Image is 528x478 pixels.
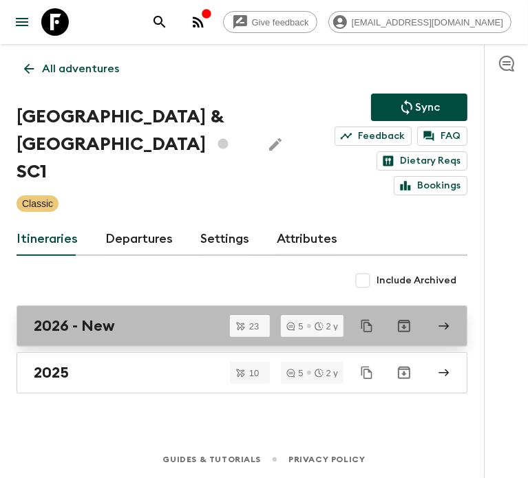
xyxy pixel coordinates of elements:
[335,127,412,146] a: Feedback
[288,452,365,467] a: Privacy Policy
[8,8,36,36] button: menu
[162,452,261,467] a: Guides & Tutorials
[390,359,418,387] button: Archive
[241,369,267,378] span: 10
[394,176,467,195] a: Bookings
[355,314,379,338] button: Duplicate
[286,369,303,378] div: 5
[146,8,173,36] button: search adventures
[286,322,303,331] div: 5
[417,127,467,146] a: FAQ
[262,103,289,186] button: Edit Adventure Title
[390,312,418,340] button: Archive
[17,305,467,347] a: 2026 - New
[377,151,467,171] a: Dietary Reqs
[105,223,173,256] a: Departures
[22,197,53,210] p: Classic
[344,17,511,28] span: [EMAIL_ADDRESS][DOMAIN_NAME]
[17,103,251,186] h1: [GEOGRAPHIC_DATA] & [GEOGRAPHIC_DATA] SC1
[371,94,467,121] button: Sync adventure departures to the booking engine
[17,352,467,393] a: 2025
[223,11,317,33] a: Give feedback
[34,364,69,382] h2: 2025
[200,223,249,256] a: Settings
[34,317,115,335] h2: 2026 - New
[277,223,337,256] a: Attributes
[17,55,127,83] a: All adventures
[42,61,119,77] p: All adventures
[244,17,317,28] span: Give feedback
[415,99,440,116] p: Sync
[241,322,267,331] span: 23
[315,369,338,378] div: 2 y
[355,360,379,385] button: Duplicate
[328,11,511,33] div: [EMAIL_ADDRESS][DOMAIN_NAME]
[377,274,456,287] span: Include Archived
[315,322,338,331] div: 2 y
[17,223,78,256] a: Itineraries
